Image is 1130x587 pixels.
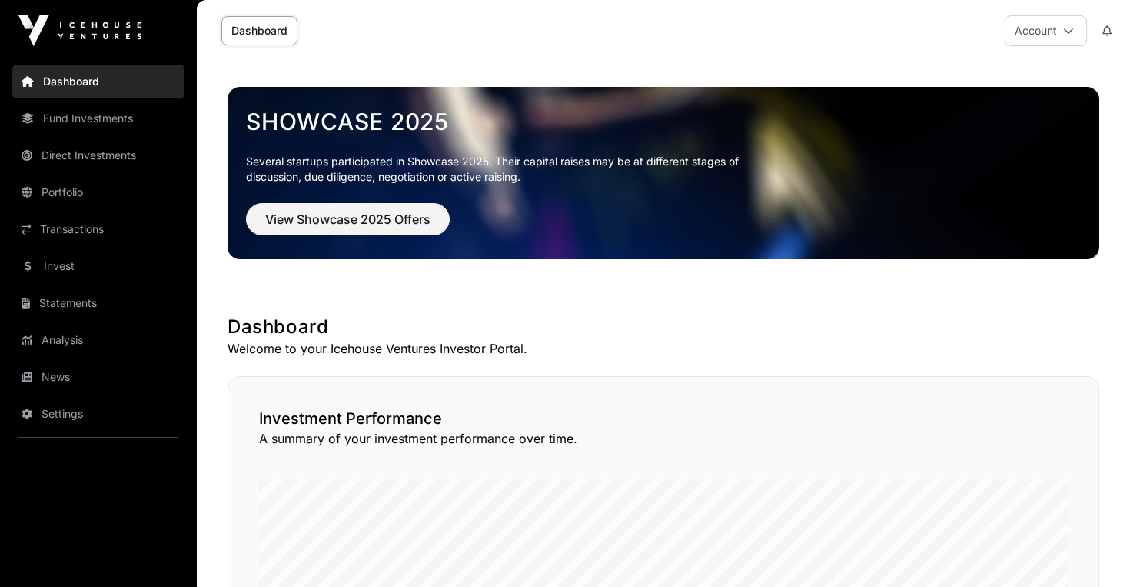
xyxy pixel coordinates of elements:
[12,65,184,98] a: Dashboard
[246,218,450,234] a: View Showcase 2025 Offers
[12,138,184,172] a: Direct Investments
[221,16,297,45] a: Dashboard
[228,339,1099,358] p: Welcome to your Icehouse Ventures Investor Portal.
[228,315,1099,339] h1: Dashboard
[12,286,184,320] a: Statements
[228,87,1099,259] img: Showcase 2025
[246,108,1081,135] a: Showcase 2025
[18,15,141,46] img: Icehouse Ventures Logo
[246,154,763,185] p: Several startups participated in Showcase 2025. Their capital raises may be at different stages o...
[12,323,184,357] a: Analysis
[259,429,1068,448] p: A summary of your investment performance over time.
[12,360,184,394] a: News
[12,175,184,209] a: Portfolio
[12,397,184,431] a: Settings
[265,210,430,228] span: View Showcase 2025 Offers
[1005,15,1087,46] button: Account
[12,249,184,283] a: Invest
[246,203,450,235] button: View Showcase 2025 Offers
[259,408,1068,429] h2: Investment Performance
[12,102,184,135] a: Fund Investments
[12,212,184,246] a: Transactions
